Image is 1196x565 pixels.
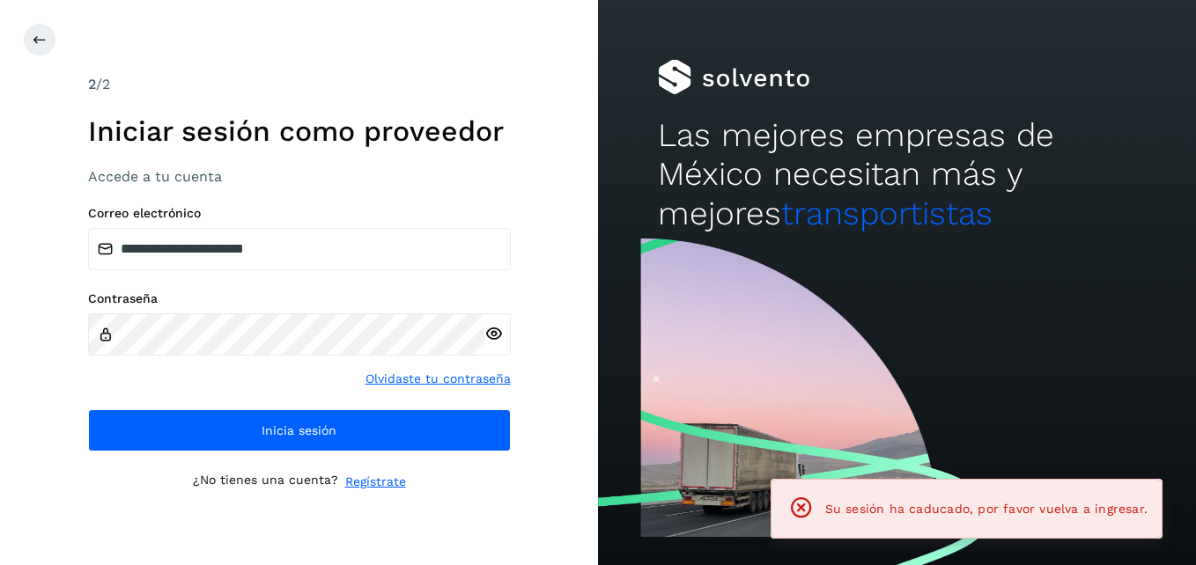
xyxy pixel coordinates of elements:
h3: Accede a tu cuenta [88,168,511,185]
h1: Iniciar sesión como proveedor [88,114,511,148]
div: /2 [88,74,511,95]
span: Inicia sesión [262,424,336,437]
p: ¿No tienes una cuenta? [193,473,338,491]
h2: Las mejores empresas de México necesitan más y mejores [658,116,1136,233]
a: Olvidaste tu contraseña [365,370,511,388]
span: transportistas [781,194,993,232]
button: Inicia sesión [88,409,511,451]
span: Su sesión ha caducado, por favor vuelva a ingresar. [825,502,1148,516]
label: Contraseña [88,291,511,306]
span: 2 [88,76,96,92]
a: Regístrate [345,473,406,491]
label: Correo electrónico [88,206,511,221]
